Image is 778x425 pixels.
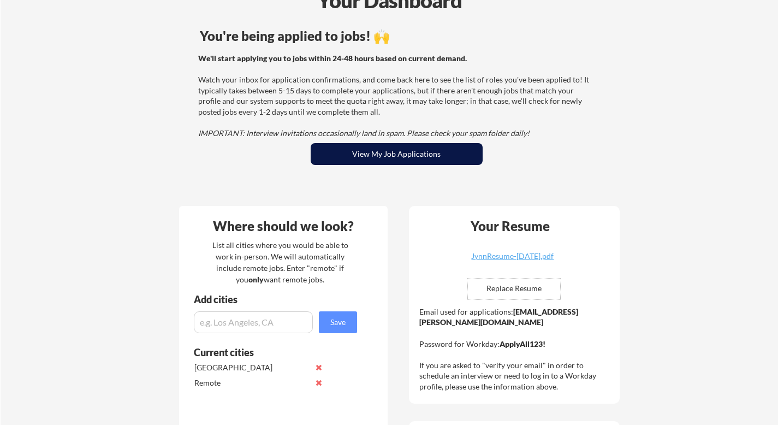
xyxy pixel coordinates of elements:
em: IMPORTANT: Interview invitations occasionally land in spam. Please check your spam folder daily! [198,128,530,138]
strong: ApplyAll123! [500,339,545,349]
strong: only [248,275,264,284]
button: View My Job Applications [311,143,483,165]
div: Email used for applications: Password for Workday: If you are asked to "verify your email" in ord... [419,306,612,392]
div: List all cities where you would be able to work in-person. We will automatically include remote j... [205,239,355,285]
div: Where should we look? [182,220,385,233]
div: Watch your inbox for application confirmations, and come back here to see the list of roles you'v... [198,53,592,139]
div: Current cities [194,347,345,357]
div: You're being applied to jobs! 🙌 [200,29,593,43]
div: [GEOGRAPHIC_DATA] [194,362,310,373]
div: Add cities [194,294,360,304]
strong: [EMAIL_ADDRESS][PERSON_NAME][DOMAIN_NAME] [419,307,578,327]
div: Your Resume [456,220,565,233]
a: JynnResume-[DATE].pdf [448,252,578,269]
div: JynnResume-[DATE].pdf [448,252,578,260]
div: Remote [194,377,310,388]
input: e.g. Los Angeles, CA [194,311,313,333]
button: Save [319,311,357,333]
strong: We'll start applying you to jobs within 24-48 hours based on current demand. [198,54,467,63]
